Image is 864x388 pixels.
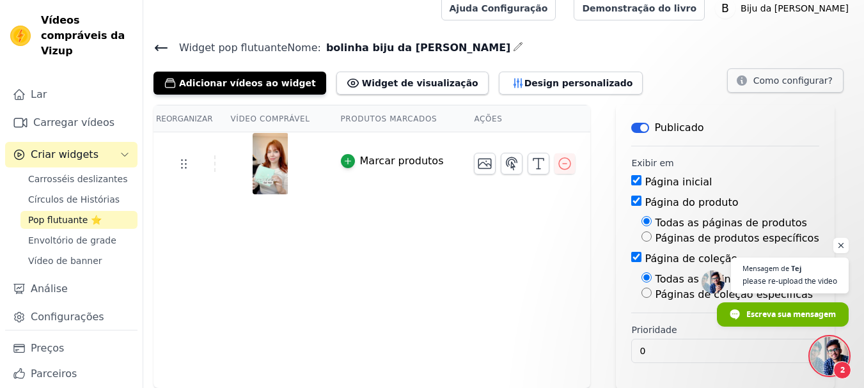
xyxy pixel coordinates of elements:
span: Tej [791,265,801,272]
font: Parceiros [31,368,77,380]
font: Todas as páginas de produtos [656,217,807,229]
font: Ações [474,114,502,123]
button: Widget de visualização [336,72,489,95]
a: Pop flutuante ⭐ [20,211,137,229]
font: Exibir em [631,158,673,168]
font: Ajuda Configuração [450,3,548,13]
button: Alterar miniatura [474,153,496,175]
font: Biju da [PERSON_NAME] [741,3,849,13]
font: Lar [31,88,47,100]
font: Demonstração do livro [582,3,696,13]
img: tn-03440228a120411fbd12aa12c548b63a.png [253,133,288,194]
button: Marcar produtos [341,153,444,169]
span: Mensagem de [742,265,789,272]
font: Todas as páginas da coleção [656,273,801,285]
font: Adicionar vídeos ao widget [179,78,316,88]
font: Widget pop flutuante [179,42,287,54]
font: Vídeo comprável [231,114,310,123]
font: Configurações [31,311,104,323]
font: Página do produto [645,196,739,208]
span: Escreva sua mensagem [746,303,836,325]
font: Página inicial [645,176,712,188]
font: Página de coleção [645,252,738,265]
font: Vídeos compráveis ​​da Vizup [41,14,125,57]
font: Publicado [654,121,703,134]
font: Criar widgets [31,148,98,160]
a: Parceiros [5,361,137,387]
a: Como configurar? [727,77,844,89]
font: Carrosséis deslizantes [28,174,127,184]
a: Análise [5,276,137,302]
font: bolinha biju da [PERSON_NAME] [326,42,511,54]
font: Páginas de coleção específicas [656,288,813,300]
span: 2 [833,361,851,379]
a: Vídeo de banner [20,252,137,270]
button: Criar widgets [5,142,137,167]
font: Widget de visualização [362,78,478,88]
button: Design personalizado [499,72,643,95]
font: Produtos marcados [341,114,437,123]
font: Envoltório de grade [28,235,116,245]
span: please re-upload the video [742,275,837,287]
a: Envoltório de grade [20,231,137,249]
a: Configurações [5,304,137,330]
img: Visualizar [10,26,31,46]
font: Prioridade [631,325,677,335]
a: Lar [5,82,137,107]
font: Vídeo de banner [28,256,102,266]
font: Análise [31,283,68,295]
button: Adicionar vídeos ao widget [153,72,326,95]
text: B [721,2,729,15]
div: Editar nome [513,39,523,56]
font: Design personalizado [524,78,633,88]
font: Círculos de Histórias [28,194,120,205]
a: Círculos de Histórias [20,190,137,208]
font: Preços [31,342,64,354]
a: Carregar vídeos [5,110,137,136]
a: Bate-papo aberto [810,337,849,375]
button: Como configurar? [727,68,844,93]
a: Carrosséis deslizantes [20,170,137,188]
a: Preços [5,336,137,361]
font: Nome: [287,42,321,54]
font: Carregar vídeos [33,116,114,128]
font: Marcar produtos [360,155,444,167]
font: Reorganizar [156,114,213,123]
font: Páginas de produtos específicos [656,232,819,244]
font: Como configurar? [753,75,833,86]
font: Pop flutuante ⭐ [28,215,102,225]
